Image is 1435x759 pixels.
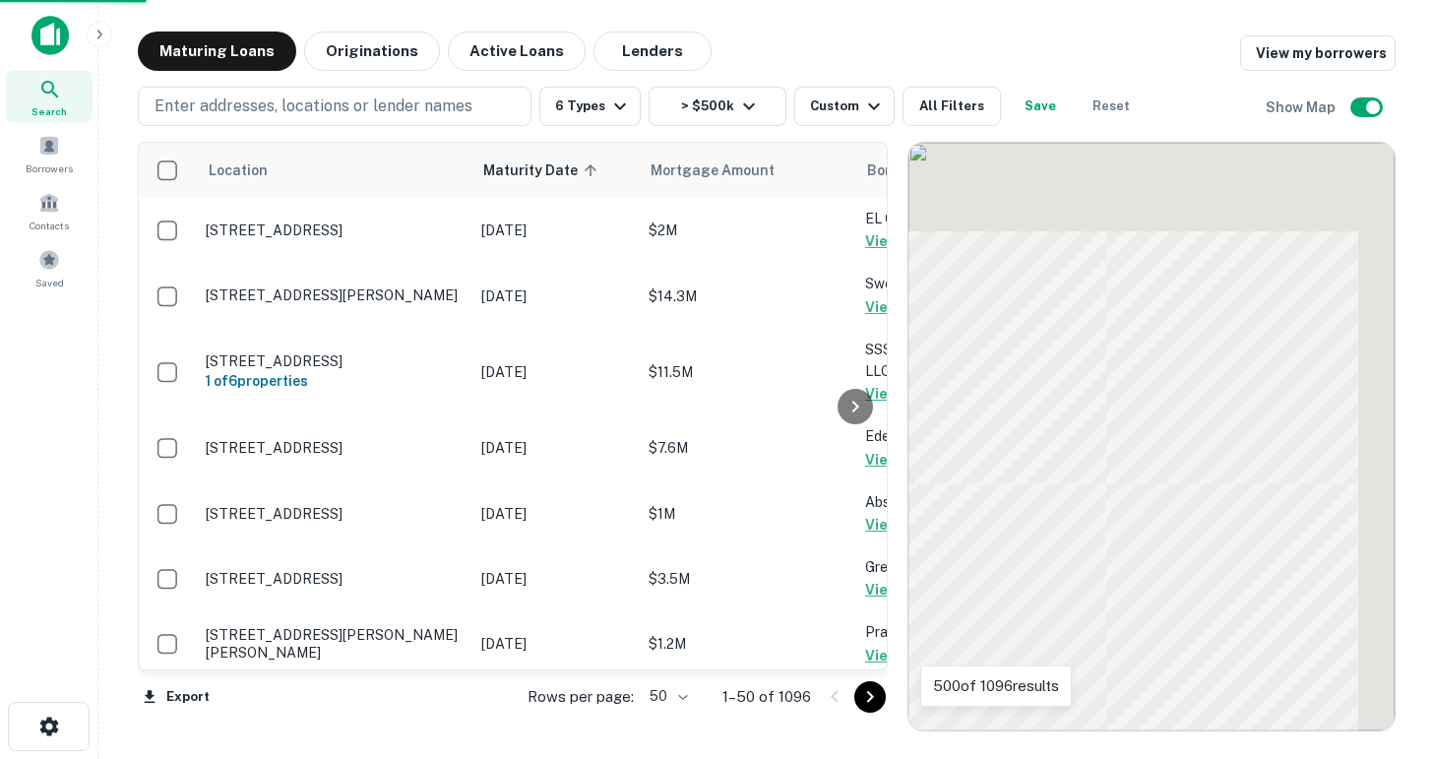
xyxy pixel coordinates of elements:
[593,32,712,71] button: Lenders
[6,241,93,294] a: Saved
[539,87,641,126] button: 6 Types
[649,633,845,655] p: $1.2M
[908,143,1395,730] div: 0
[649,437,845,459] p: $7.6M
[528,685,634,709] p: Rows per page:
[651,158,800,182] span: Mortgage Amount
[448,32,586,71] button: Active Loans
[155,95,472,118] p: Enter addresses, locations or lender names
[481,285,629,307] p: [DATE]
[722,685,811,709] p: 1–50 of 1096
[206,439,462,457] p: [STREET_ADDRESS]
[31,16,69,55] img: capitalize-icon.png
[1337,601,1435,696] iframe: Chat Widget
[35,275,64,290] span: Saved
[903,87,1001,126] button: All Filters
[6,70,93,123] a: Search
[206,286,462,304] p: [STREET_ADDRESS][PERSON_NAME]
[138,682,215,712] button: Export
[1080,87,1143,126] button: Reset
[138,32,296,71] button: Maturing Loans
[304,32,440,71] button: Originations
[649,87,786,126] button: > $500k
[481,633,629,655] p: [DATE]
[1240,35,1396,71] a: View my borrowers
[933,674,1059,698] p: 500 of 1096 results
[1266,96,1339,118] h6: Show Map
[206,570,462,588] p: [STREET_ADDRESS]
[483,158,603,182] span: Maturity Date
[649,220,845,241] p: $2M
[649,361,845,383] p: $11.5M
[206,370,462,392] h6: 1 of 6 properties
[642,682,691,711] div: 50
[649,568,845,590] p: $3.5M
[1009,87,1072,126] button: Save your search to get updates of matches that match your search criteria.
[481,568,629,590] p: [DATE]
[649,285,845,307] p: $14.3M
[206,352,462,370] p: [STREET_ADDRESS]
[810,95,886,118] div: Custom
[6,127,93,180] a: Borrowers
[196,143,471,198] th: Location
[481,220,629,241] p: [DATE]
[26,160,73,176] span: Borrowers
[30,218,69,233] span: Contacts
[471,143,639,198] th: Maturity Date
[208,158,268,182] span: Location
[206,505,462,523] p: [STREET_ADDRESS]
[206,221,462,239] p: [STREET_ADDRESS]
[854,681,886,713] button: Go to next page
[794,87,895,126] button: Custom
[138,87,531,126] button: Enter addresses, locations or lender names
[31,103,67,119] span: Search
[6,184,93,237] a: Contacts
[481,437,629,459] p: [DATE]
[649,503,845,525] p: $1M
[639,143,855,198] th: Mortgage Amount
[481,503,629,525] p: [DATE]
[206,626,462,662] p: [STREET_ADDRESS][PERSON_NAME][PERSON_NAME]
[481,361,629,383] p: [DATE]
